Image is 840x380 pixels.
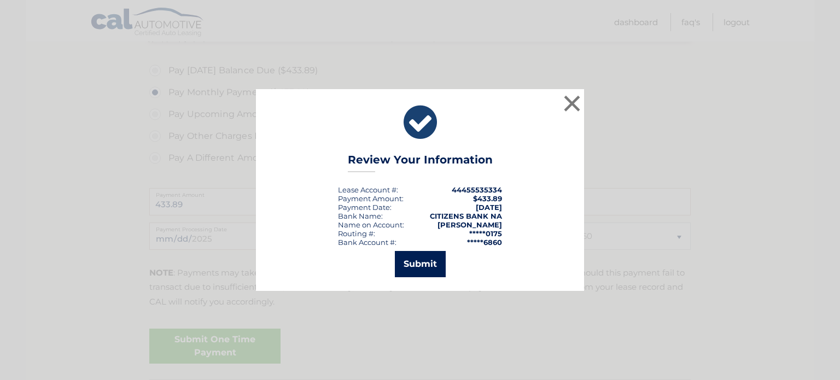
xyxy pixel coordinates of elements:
strong: 44455535334 [452,185,502,194]
div: Lease Account #: [338,185,398,194]
button: × [561,92,583,114]
button: Submit [395,251,446,277]
div: Bank Name: [338,212,383,220]
div: Routing #: [338,229,375,238]
strong: CITIZENS BANK NA [430,212,502,220]
span: [DATE] [476,203,502,212]
div: Bank Account #: [338,238,396,247]
h3: Review Your Information [348,153,493,172]
div: Payment Amount: [338,194,404,203]
strong: [PERSON_NAME] [437,220,502,229]
span: Payment Date [338,203,390,212]
span: $433.89 [473,194,502,203]
div: Name on Account: [338,220,404,229]
div: : [338,203,392,212]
